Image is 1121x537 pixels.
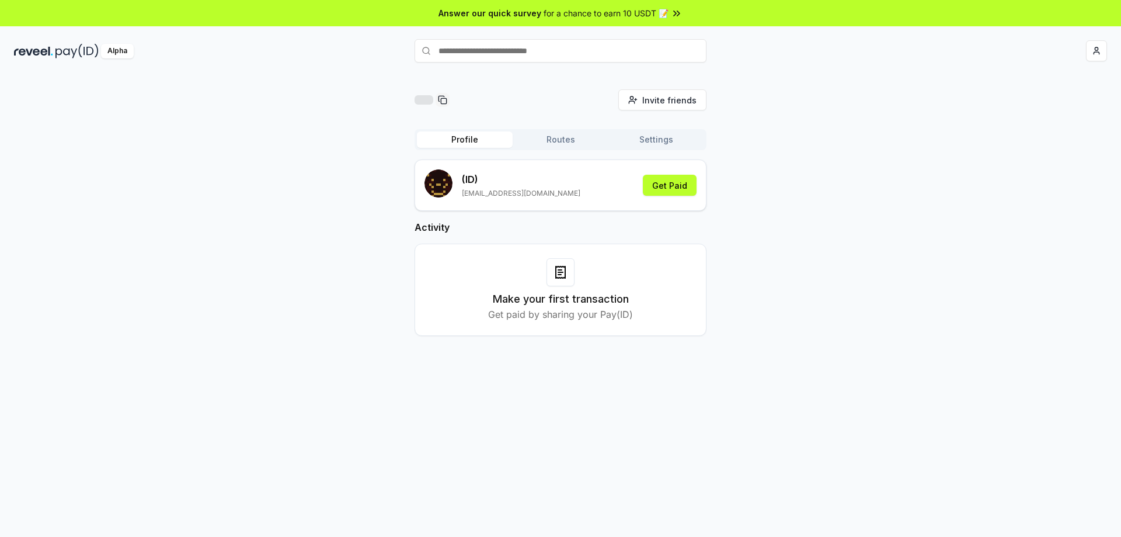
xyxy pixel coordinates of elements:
[642,94,697,106] span: Invite friends
[493,291,629,307] h3: Make your first transaction
[643,175,697,196] button: Get Paid
[462,172,580,186] p: (ID)
[14,44,53,58] img: reveel_dark
[101,44,134,58] div: Alpha
[462,189,580,198] p: [EMAIL_ADDRESS][DOMAIN_NAME]
[488,307,633,321] p: Get paid by sharing your Pay(ID)
[438,7,541,19] span: Answer our quick survey
[544,7,669,19] span: for a chance to earn 10 USDT 📝
[55,44,99,58] img: pay_id
[415,220,706,234] h2: Activity
[417,131,513,148] button: Profile
[513,131,608,148] button: Routes
[618,89,706,110] button: Invite friends
[608,131,704,148] button: Settings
